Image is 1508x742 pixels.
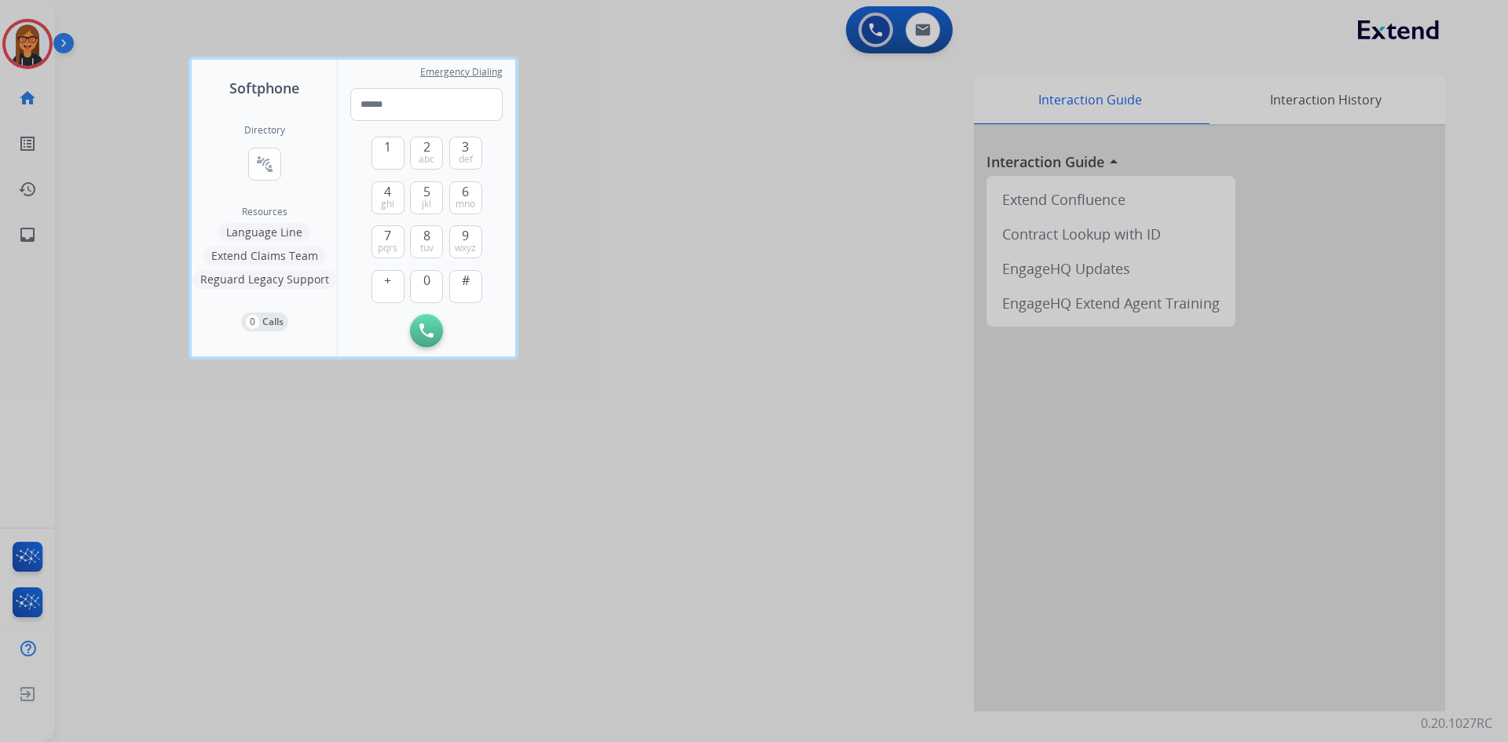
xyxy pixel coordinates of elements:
span: jkl [422,198,431,210]
span: def [459,153,473,166]
span: 7 [384,226,391,245]
p: Calls [262,315,284,329]
button: 8tuv [410,225,443,258]
button: 9wxyz [449,225,482,258]
span: 9 [462,226,469,245]
span: pqrs [378,242,397,254]
span: # [462,271,470,290]
button: 1 [372,137,404,170]
p: 0.20.1027RC [1421,714,1492,733]
button: 7pqrs [372,225,404,258]
button: + [372,270,404,303]
span: Softphone [229,77,299,99]
span: Resources [242,206,287,218]
p: 0 [246,315,259,329]
span: 8 [423,226,430,245]
span: 1 [384,137,391,156]
button: Extend Claims Team [203,247,326,265]
span: 3 [462,137,469,156]
img: call-button [419,323,434,338]
span: wxyz [455,242,476,254]
button: Reguard Legacy Support [192,270,337,289]
button: # [449,270,482,303]
button: 4ghi [372,181,404,214]
span: 2 [423,137,430,156]
button: Language Line [218,223,310,242]
span: 6 [462,182,469,201]
span: 5 [423,182,430,201]
button: 0 [410,270,443,303]
span: tuv [420,242,434,254]
span: Emergency Dialing [420,66,503,79]
span: ghi [381,198,394,210]
span: mno [456,198,475,210]
button: 0Calls [241,313,288,331]
mat-icon: connect_without_contact [255,155,274,174]
button: 5jkl [410,181,443,214]
span: 4 [384,182,391,201]
span: + [384,271,391,290]
button: 3def [449,137,482,170]
button: 2abc [410,137,443,170]
button: 6mno [449,181,482,214]
span: 0 [423,271,430,290]
h2: Directory [244,124,285,137]
span: abc [419,153,434,166]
